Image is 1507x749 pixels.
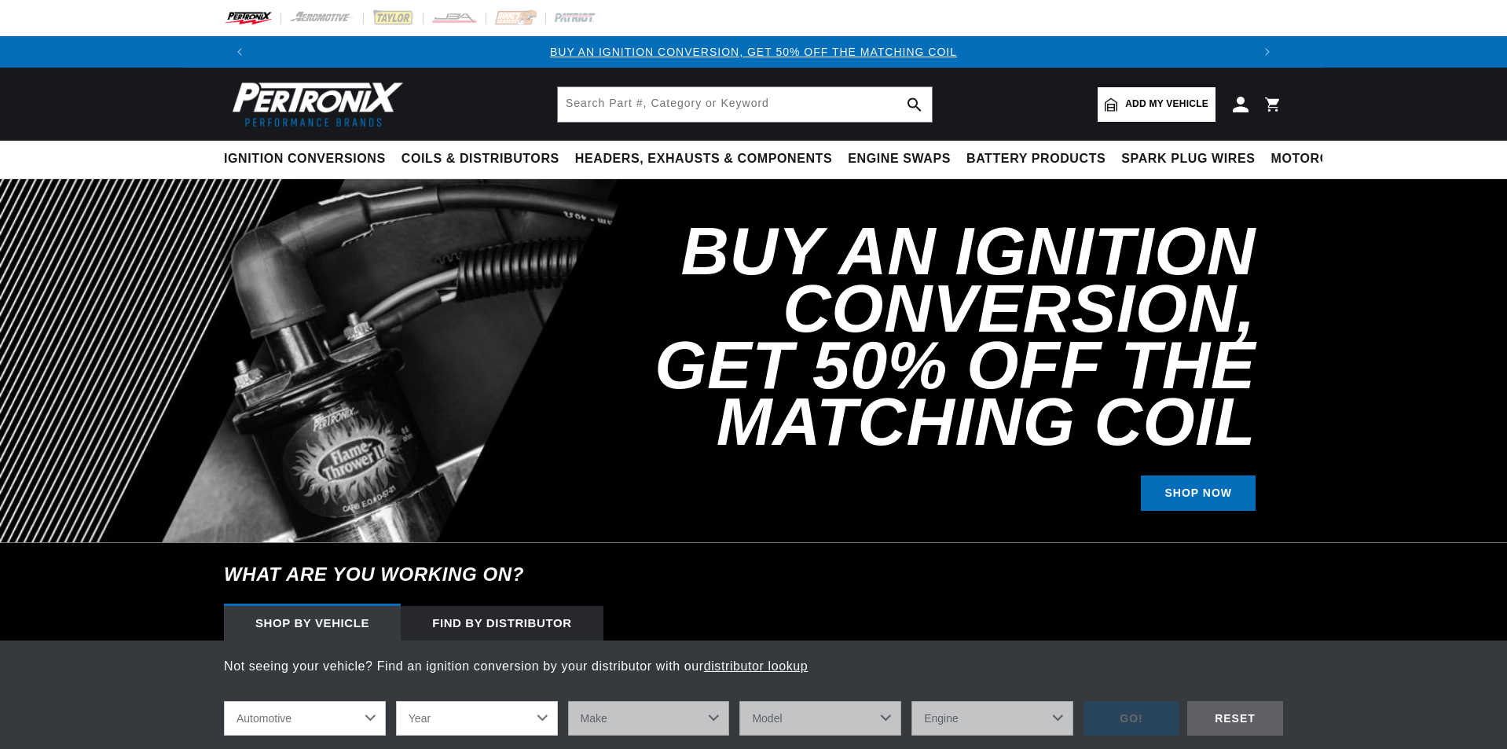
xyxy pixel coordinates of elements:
[396,701,558,736] select: Year
[1271,151,1365,167] span: Motorcycle
[1187,701,1283,736] div: RESET
[224,141,394,178] summary: Ignition Conversions
[1141,475,1256,511] a: SHOP NOW
[966,151,1105,167] span: Battery Products
[1263,141,1373,178] summary: Motorcycle
[1098,87,1215,122] a: Add my vehicle
[704,659,808,673] a: distributor lookup
[224,77,405,131] img: Pertronix
[959,141,1113,178] summary: Battery Products
[558,87,932,122] input: Search Part #, Category or Keyword
[1252,36,1283,68] button: Translation missing: en.sections.announcements.next_announcement
[1113,141,1263,178] summary: Spark Plug Wires
[911,701,1073,736] select: Engine
[1125,97,1208,112] span: Add my vehicle
[224,606,401,641] div: Shop by vehicle
[401,151,559,167] span: Coils & Distributors
[255,43,1252,61] div: 1 of 3
[394,141,567,178] summary: Coils & Distributors
[739,701,901,736] select: Model
[224,656,1283,677] p: Not seeing your vehicle? Find an ignition conversion by your distributor with our
[584,223,1256,450] h2: Buy an Ignition Conversion, Get 50% off the Matching Coil
[550,46,957,58] a: BUY AN IGNITION CONVERSION, GET 50% OFF THE MATCHING COIL
[185,543,1322,606] h6: What are you working on?
[567,141,840,178] summary: Headers, Exhausts & Components
[1121,151,1255,167] span: Spark Plug Wires
[897,87,932,122] button: search button
[224,701,386,736] select: Ride Type
[840,141,959,178] summary: Engine Swaps
[224,36,255,68] button: Translation missing: en.sections.announcements.previous_announcement
[568,701,730,736] select: Make
[575,151,832,167] span: Headers, Exhausts & Components
[185,36,1322,68] slideshow-component: Translation missing: en.sections.announcements.announcement_bar
[224,151,386,167] span: Ignition Conversions
[255,43,1252,61] div: Announcement
[848,151,951,167] span: Engine Swaps
[401,606,603,641] div: Find by Distributor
